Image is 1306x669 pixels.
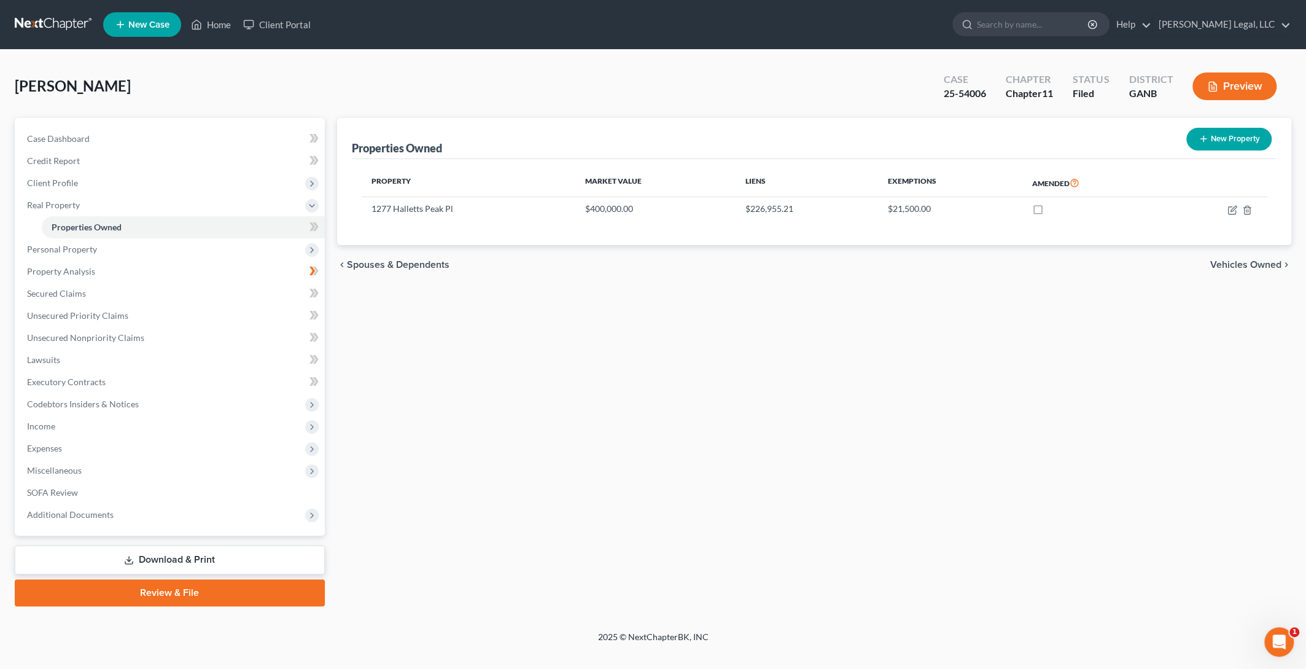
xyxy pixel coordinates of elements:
a: Client Portal [237,14,317,36]
span: Codebtors Insiders & Notices [27,399,139,409]
span: Properties Owned [52,222,122,232]
th: Amended [1022,169,1163,197]
a: [PERSON_NAME] Legal, LLC [1152,14,1291,36]
a: Review & File [15,579,325,606]
i: chevron_right [1281,260,1291,270]
a: Property Analysis [17,260,325,283]
span: 11 [1042,87,1053,99]
span: Executory Contracts [27,377,106,387]
span: Expenses [27,443,62,453]
a: Properties Owned [42,216,325,238]
div: Properties Owned [352,141,442,155]
span: Real Property [27,200,80,210]
button: chevron_left Spouses & Dependents [337,260,449,270]
div: Chapter [1006,87,1053,101]
td: $400,000.00 [575,197,736,221]
a: SOFA Review [17,482,325,504]
a: Unsecured Priority Claims [17,305,325,327]
div: 25-54006 [944,87,986,101]
span: Lawsuits [27,354,60,365]
a: Case Dashboard [17,128,325,150]
span: Unsecured Priority Claims [27,310,128,321]
div: 2025 © NextChapterBK, INC [303,631,1003,653]
a: Home [185,14,237,36]
a: Credit Report [17,150,325,172]
span: Vehicles Owned [1210,260,1281,270]
a: Help [1110,14,1151,36]
span: 1 [1289,627,1299,637]
button: New Property [1186,128,1272,151]
span: Property Analysis [27,266,95,276]
span: Unsecured Nonpriority Claims [27,332,144,343]
a: Executory Contracts [17,371,325,393]
td: $21,500.00 [878,197,1022,221]
td: 1277 Halletts Peak Pl [362,197,575,221]
iframe: Intercom live chat [1264,627,1294,657]
i: chevron_left [337,260,347,270]
div: Filed [1073,87,1109,101]
button: Vehicles Owned chevron_right [1210,260,1291,270]
span: [PERSON_NAME] [15,77,131,95]
span: Spouses & Dependents [347,260,449,270]
button: Preview [1192,72,1277,100]
td: $226,955.21 [736,197,878,221]
th: Property [362,169,575,197]
span: New Case [128,20,169,29]
span: Personal Property [27,244,97,254]
a: Lawsuits [17,349,325,371]
span: Client Profile [27,178,78,188]
div: Chapter [1006,72,1053,87]
a: Download & Print [15,546,325,574]
a: Unsecured Nonpriority Claims [17,327,325,349]
div: District [1129,72,1173,87]
span: Income [27,421,55,431]
div: GANB [1129,87,1173,101]
th: Market Value [575,169,736,197]
span: Credit Report [27,155,80,166]
div: Status [1073,72,1109,87]
span: Secured Claims [27,288,86,299]
span: Miscellaneous [27,465,82,475]
span: Case Dashboard [27,133,90,144]
span: Additional Documents [27,509,114,520]
th: Exemptions [878,169,1022,197]
input: Search by name... [977,13,1089,36]
span: SOFA Review [27,487,78,498]
a: Secured Claims [17,283,325,305]
th: Liens [736,169,878,197]
div: Case [944,72,986,87]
